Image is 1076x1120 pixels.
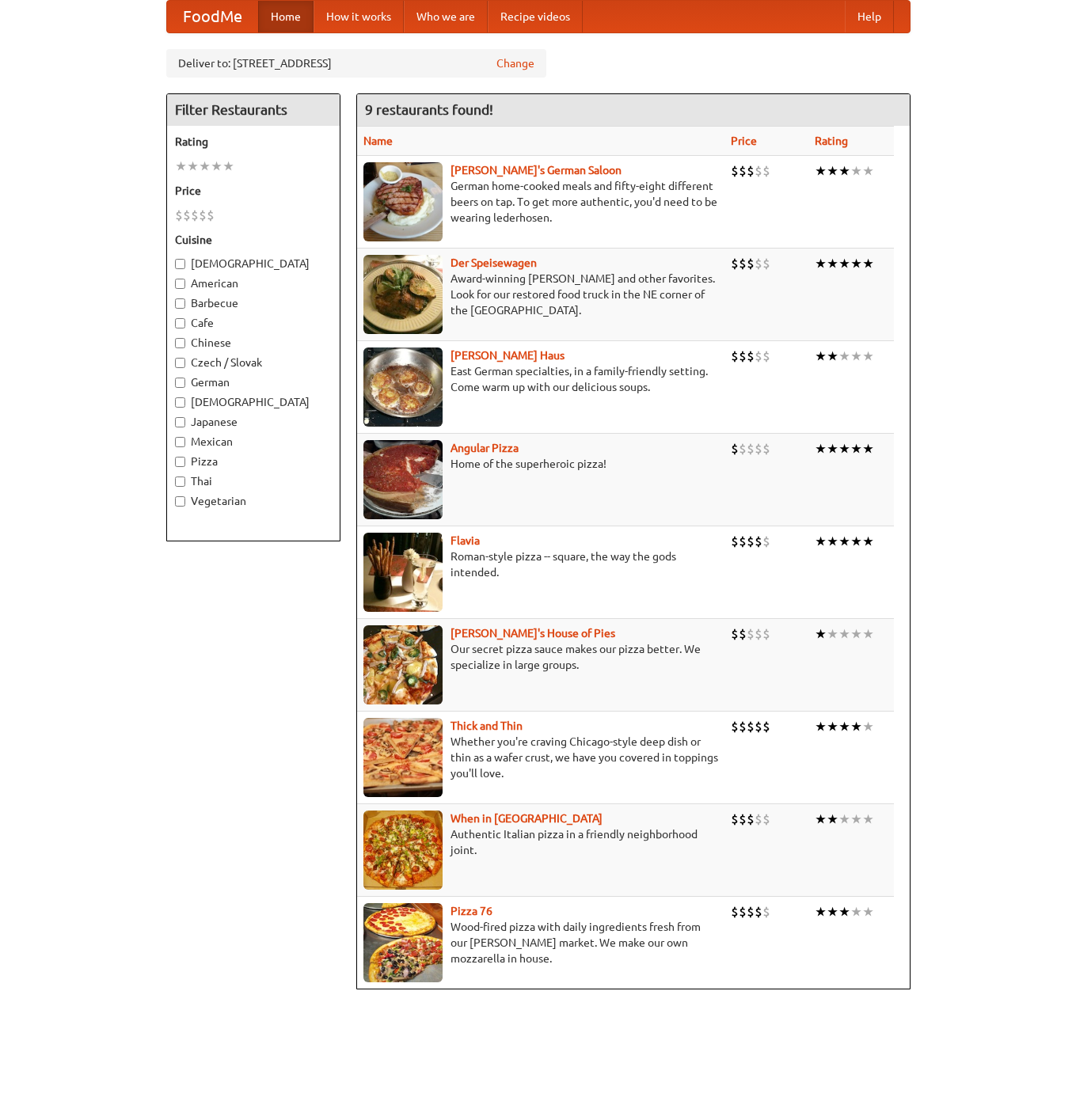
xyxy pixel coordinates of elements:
p: Whether you're craving Chicago-style deep dish or thin as a wafer crust, we have you covered in t... [363,734,718,781]
li: ★ [815,162,827,180]
input: [DEMOGRAPHIC_DATA] [175,259,185,269]
label: Vegetarian [175,493,332,509]
li: ★ [850,903,862,921]
h5: Rating [175,134,332,150]
li: $ [207,207,215,224]
li: $ [747,162,755,180]
label: Czech / Slovak [175,355,332,370]
li: ★ [199,158,211,175]
li: $ [762,718,770,735]
li: $ [755,255,762,272]
li: $ [755,903,762,921]
li: ★ [827,162,838,180]
li: ★ [862,440,874,457]
label: Chinese [175,335,332,351]
li: ★ [838,625,850,643]
input: Pizza [175,457,185,467]
b: [PERSON_NAME] Haus [451,349,565,362]
li: $ [199,207,207,224]
img: kohlhaus.jpg [363,347,443,427]
li: ★ [827,533,838,550]
p: Award-winning [PERSON_NAME] and other favorites. Look for our restored food truck in the NE corne... [363,271,718,318]
li: $ [755,533,762,550]
li: $ [731,347,739,365]
li: $ [747,718,755,735]
li: $ [762,903,770,921]
li: ★ [862,162,874,180]
li: $ [762,347,770,365]
li: ★ [862,625,874,643]
li: ★ [838,718,850,735]
li: ★ [838,811,850,828]
li: ★ [838,347,850,365]
p: East German specialties, in a family-friendly setting. Come warm up with our delicious soups. [363,363,718,395]
a: Who we are [404,1,488,32]
label: [DEMOGRAPHIC_DATA] [175,394,332,410]
li: ★ [838,440,850,457]
li: ★ [838,162,850,180]
li: ★ [815,903,827,921]
li: $ [762,255,770,272]
li: $ [755,347,762,365]
p: Home of the superheroic pizza! [363,456,718,472]
li: ★ [815,347,827,365]
a: [PERSON_NAME]'s House of Pies [451,627,615,640]
b: Flavia [451,534,480,547]
img: wheninrome.jpg [363,811,443,890]
img: pizza76.jpg [363,903,443,982]
li: $ [762,533,770,550]
li: $ [747,347,755,365]
a: Recipe videos [488,1,583,32]
h5: Cuisine [175,232,332,248]
li: $ [739,440,747,457]
b: Angular Pizza [451,442,519,454]
b: Der Speisewagen [451,256,537,269]
li: ★ [815,718,827,735]
li: ★ [827,347,838,365]
li: $ [755,625,762,643]
label: Cafe [175,315,332,331]
li: $ [731,162,739,180]
ng-pluralize: 9 restaurants found! [365,102,493,117]
input: Vegetarian [175,496,185,507]
label: Japanese [175,414,332,430]
input: German [175,378,185,388]
li: ★ [827,718,838,735]
a: FoodMe [167,1,258,32]
img: esthers.jpg [363,162,443,241]
img: flavia.jpg [363,533,443,612]
li: $ [762,440,770,457]
li: $ [731,440,739,457]
li: $ [739,811,747,828]
a: Rating [815,135,848,147]
li: ★ [827,255,838,272]
input: Chinese [175,338,185,348]
li: $ [747,440,755,457]
input: Thai [175,476,185,487]
input: Barbecue [175,298,185,309]
li: $ [747,811,755,828]
label: Mexican [175,434,332,450]
li: $ [191,207,199,224]
li: $ [739,718,747,735]
b: Thick and Thin [451,719,523,732]
li: ★ [815,255,827,272]
li: ★ [850,440,862,457]
img: thick.jpg [363,718,443,797]
li: ★ [850,625,862,643]
div: Deliver to: [STREET_ADDRESS] [166,49,546,78]
li: $ [731,625,739,643]
li: $ [755,440,762,457]
li: ★ [862,347,874,365]
li: $ [739,255,747,272]
li: $ [747,625,755,643]
li: $ [747,255,755,272]
li: ★ [827,625,838,643]
label: Thai [175,473,332,489]
input: Cafe [175,318,185,328]
li: $ [739,903,747,921]
a: Change [496,55,534,71]
img: luigis.jpg [363,625,443,704]
li: $ [755,162,762,180]
li: $ [739,625,747,643]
